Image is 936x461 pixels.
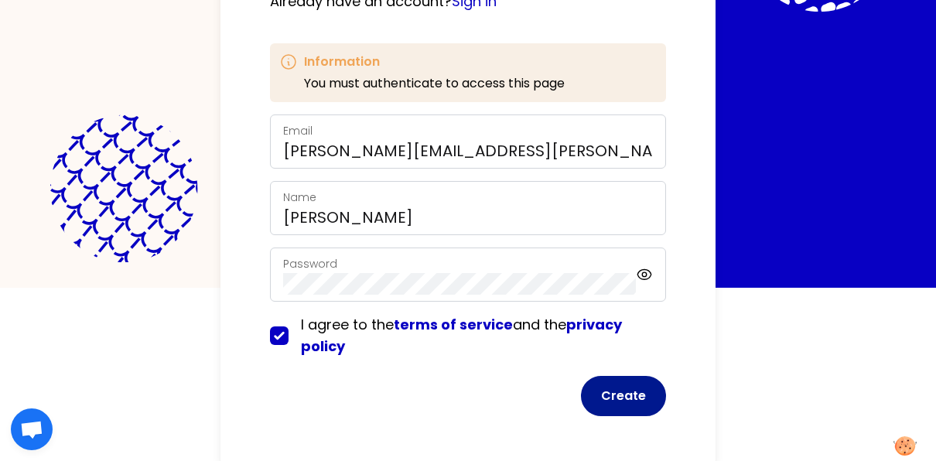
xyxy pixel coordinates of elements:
[394,315,513,334] a: terms of service
[11,408,53,450] div: Open chat
[301,315,622,356] span: I agree to the and the
[304,74,565,93] p: You must authenticate to access this page
[283,256,337,271] label: Password
[283,190,316,205] label: Name
[283,123,313,138] label: Email
[581,376,666,416] button: Create
[304,53,565,71] h3: Information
